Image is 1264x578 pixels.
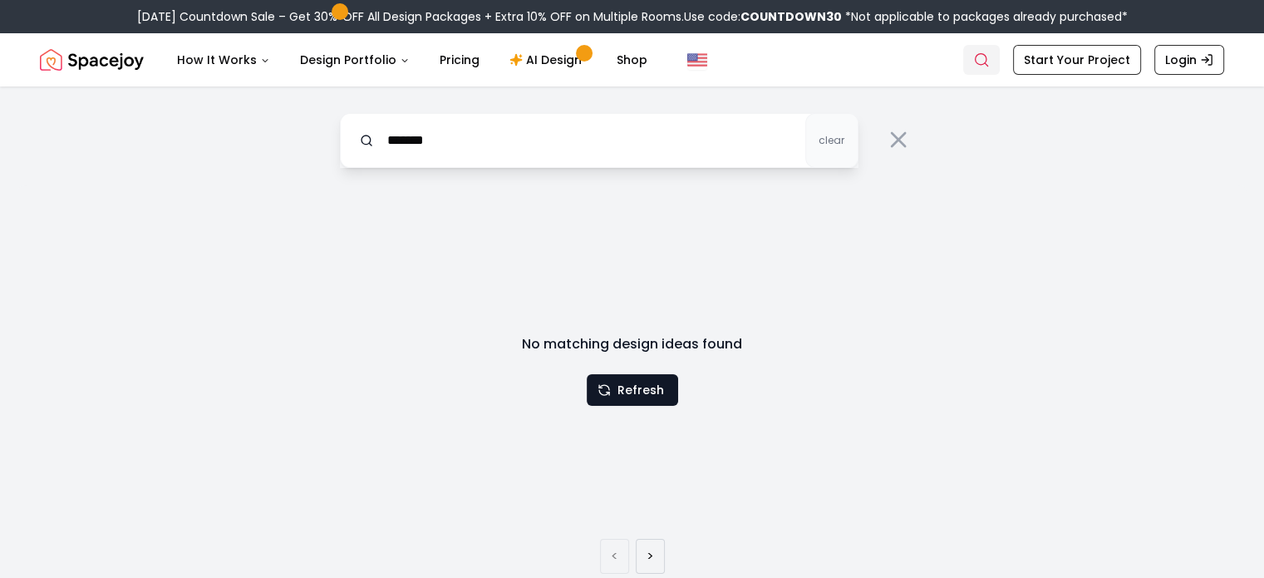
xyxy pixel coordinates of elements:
a: Next page [647,546,654,566]
ul: Pagination [600,539,665,574]
a: Previous page [611,546,618,566]
a: Shop [603,43,661,77]
button: Design Portfolio [287,43,423,77]
img: United States [687,50,707,70]
a: Start Your Project [1013,45,1141,75]
button: How It Works [164,43,283,77]
span: clear [819,134,844,147]
b: COUNTDOWN30 [740,8,842,25]
div: [DATE] Countdown Sale – Get 30% OFF All Design Packages + Extra 10% OFF on Multiple Rooms. [137,8,1128,25]
nav: Global [40,33,1224,86]
button: clear [805,113,858,168]
button: Refresh [587,374,678,406]
img: Spacejoy Logo [40,43,144,77]
a: Spacejoy [40,43,144,77]
h3: No matching design ideas found [420,334,845,354]
a: AI Design [496,43,600,77]
span: Use code: [684,8,842,25]
nav: Main [164,43,661,77]
a: Pricing [426,43,493,77]
a: Login [1154,45,1224,75]
span: *Not applicable to packages already purchased* [842,8,1128,25]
